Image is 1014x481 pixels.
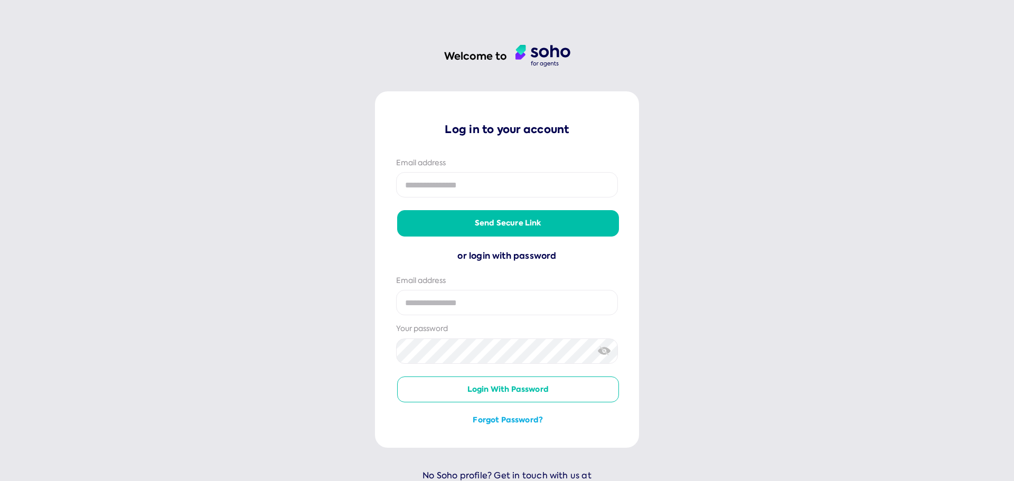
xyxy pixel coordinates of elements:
button: Send secure link [397,210,619,237]
button: Login with password [397,376,619,403]
div: or login with password [396,249,618,263]
button: Forgot password? [397,415,619,426]
img: agent logo [515,45,570,67]
p: Log in to your account [396,122,618,137]
div: Your password [396,324,618,334]
div: Email address [396,276,618,286]
h1: Welcome to [444,49,507,63]
div: Email address [396,158,618,168]
img: eye-crossed.svg [598,345,611,356]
